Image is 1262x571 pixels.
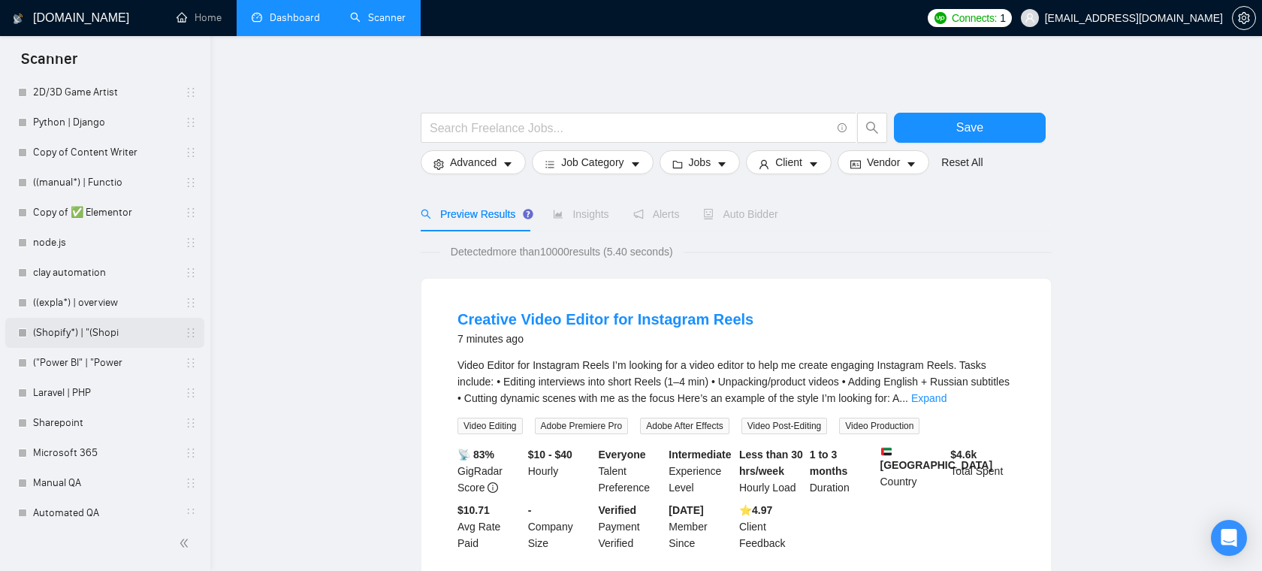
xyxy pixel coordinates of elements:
button: folderJobscaret-down [660,150,741,174]
b: 📡 83% [457,449,494,461]
b: Less than 30 hrs/week [739,449,803,477]
b: Everyone [599,449,646,461]
a: Creative Video Editor for Instagram Reels [457,311,753,328]
span: Video Editing [457,418,523,434]
button: search [857,113,887,143]
div: Talent Preference [596,446,666,496]
span: holder [185,327,197,339]
span: caret-down [808,159,819,170]
span: Video Production [839,418,919,434]
a: setting [1232,12,1256,24]
b: $10.71 [457,504,490,516]
div: Video Editor for Instagram Reels I’m looking for a video editor to help me create engaging Instag... [457,357,1015,406]
div: Duration [807,446,877,496]
div: Experience Level [666,446,736,496]
span: Adobe Premiere Pro [535,418,629,434]
div: Total Spent [947,446,1018,496]
span: idcard [850,159,861,170]
img: upwork-logo.png [934,12,946,24]
span: Video Post-Editing [741,418,828,434]
div: Tooltip anchor [521,207,535,221]
span: Scanner [9,48,89,80]
span: Job Category [561,154,623,171]
img: logo [13,7,23,31]
span: Jobs [689,154,711,171]
div: Open Intercom Messenger [1211,520,1247,556]
div: Avg Rate Paid [454,502,525,551]
a: Expand [911,392,946,404]
span: holder [185,116,197,128]
div: Payment Verified [596,502,666,551]
span: holder [185,357,197,369]
span: Preview Results [421,208,529,220]
span: caret-down [630,159,641,170]
span: double-left [179,536,194,551]
span: Adobe After Effects [640,418,729,434]
b: Verified [599,504,637,516]
a: ("Power BI" | "Power [33,348,176,378]
span: holder [185,147,197,159]
a: clay automation [33,258,176,288]
b: $10 - $40 [528,449,572,461]
span: Detected more than 10000 results (5.40 seconds) [440,243,684,260]
a: Laravel | PHP [33,378,176,408]
span: search [421,209,431,219]
span: ... [899,392,908,404]
span: info-circle [488,482,498,493]
span: Alerts [633,208,680,220]
button: setting [1232,6,1256,30]
span: holder [185,447,197,459]
b: [DATE] [669,504,703,516]
div: Hourly [525,446,596,496]
span: holder [185,237,197,249]
span: search [858,121,886,134]
a: dashboardDashboard [252,11,320,24]
span: Vendor [867,154,900,171]
span: Advanced [450,154,497,171]
a: ((expla*) | overview [33,288,176,318]
div: GigRadar Score [454,446,525,496]
span: caret-down [503,159,513,170]
a: Sharepoint [33,408,176,438]
a: Reset All [941,154,983,171]
span: Save [956,118,983,137]
button: barsJob Categorycaret-down [532,150,653,174]
input: Search Freelance Jobs... [430,119,831,137]
a: (Shopify*) | "(Shopi [33,318,176,348]
span: holder [185,267,197,279]
span: notification [633,209,644,219]
img: 🇦🇪 [881,446,892,457]
span: area-chart [553,209,563,219]
button: idcardVendorcaret-down [838,150,929,174]
span: 1 [1000,10,1006,26]
span: holder [185,417,197,429]
span: Client [775,154,802,171]
b: [GEOGRAPHIC_DATA] [880,446,993,471]
span: holder [185,477,197,489]
a: homeHome [177,11,222,24]
div: Member Since [666,502,736,551]
button: settingAdvancedcaret-down [421,150,526,174]
button: Save [894,113,1046,143]
div: Hourly Load [736,446,807,496]
span: holder [185,507,197,519]
a: ((manual*) | Functio [33,168,176,198]
span: Video Editor for Instagram Reels I’m looking for a video editor to help me create engaging Instag... [457,359,1010,404]
div: Client Feedback [736,502,807,551]
span: holder [185,297,197,309]
span: caret-down [717,159,727,170]
div: Country [877,446,948,496]
a: node.js [33,228,176,258]
a: Copy of ✅ Elementor [33,198,176,228]
span: robot [703,209,714,219]
b: $ 4.6k [950,449,977,461]
span: bars [545,159,555,170]
span: setting [433,159,444,170]
a: searchScanner [350,11,406,24]
a: Automated QA [33,498,176,528]
span: holder [185,86,197,98]
span: user [759,159,769,170]
span: info-circle [838,123,847,133]
span: folder [672,159,683,170]
span: setting [1233,12,1255,24]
